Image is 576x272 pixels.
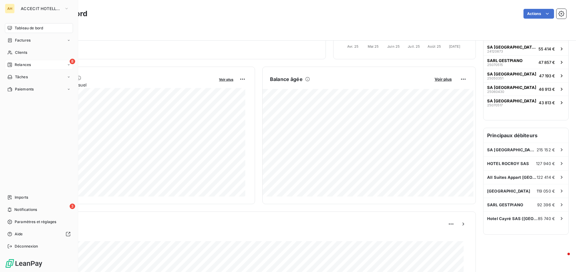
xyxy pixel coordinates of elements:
span: Déconnexion [15,244,38,249]
span: 92 396 € [537,202,555,207]
span: Relances [15,62,31,68]
span: Paiements [15,86,34,92]
span: 8 [70,59,75,64]
span: SA [GEOGRAPHIC_DATA] [487,45,536,50]
span: Tableau de bord [15,25,43,31]
span: 3 [70,204,75,209]
button: SA [GEOGRAPHIC_DATA]2412087355 414 € [483,42,568,55]
span: 24120873 [487,50,503,53]
span: [GEOGRAPHIC_DATA] [487,189,530,193]
iframe: Intercom live chat [555,251,570,266]
h6: Principaux débiteurs [483,128,568,143]
span: SA [GEOGRAPHIC_DATA] [487,85,536,90]
tspan: Avr. 25 [347,44,359,49]
img: Logo LeanPay [5,259,43,268]
span: Factures [15,38,31,43]
span: Imports [15,195,28,200]
span: 43 813 € [539,100,555,105]
button: Voir plus [433,76,454,82]
span: 85 740 € [538,216,555,221]
span: Voir plus [435,77,452,82]
span: SARL GESTPIANO [487,202,523,207]
span: HOTEL ROCROY SAS [487,161,529,166]
span: 122 414 € [537,175,555,180]
span: All Suites Appart [GEOGRAPHIC_DATA] - [487,175,537,180]
span: Chiffre d'affaires mensuel [35,82,215,88]
button: SA [GEOGRAPHIC_DATA]2507051743 813 € [483,96,568,109]
span: Paramètres et réglages [15,219,56,225]
span: 25070515 [487,63,503,67]
span: 47 193 € [539,73,555,78]
span: SA [GEOGRAPHIC_DATA] [487,98,536,103]
span: 215 152 € [537,147,555,152]
tspan: [DATE] [449,44,461,49]
button: SA [GEOGRAPHIC_DATA]2506043046 913 € [483,82,568,96]
span: 119 050 € [537,189,555,193]
button: Voir plus [217,76,235,82]
tspan: Juin 25 [387,44,400,49]
span: Hotel Cayré SAS ([GEOGRAPHIC_DATA]) [487,216,538,221]
button: SARL GESTPIANO2507051547 857 € [483,55,568,69]
span: 25050351 [487,76,503,80]
span: ACCECIT HOTELLERIE [21,6,62,11]
span: SARL GESTPIANO [487,58,523,63]
button: Actions [523,9,554,19]
span: 25060430 [487,90,504,94]
tspan: Mai 25 [368,44,379,49]
span: Aide [15,231,23,237]
tspan: Août 25 [428,44,441,49]
span: Tâches [15,74,28,80]
div: AH [5,4,15,13]
span: SA [GEOGRAPHIC_DATA] [487,72,536,76]
span: 55 414 € [538,46,555,51]
span: Clients [15,50,27,55]
span: 47 857 € [538,60,555,65]
span: SA [GEOGRAPHIC_DATA] [487,147,537,152]
span: Notifications [14,207,37,212]
span: 25070517 [487,103,503,107]
tspan: Juil. 25 [408,44,420,49]
a: Aide [5,229,73,239]
span: Voir plus [219,77,233,82]
h6: Balance âgée [270,75,303,83]
button: SA [GEOGRAPHIC_DATA]2505035147 193 € [483,69,568,82]
span: 46 913 € [539,87,555,92]
span: 127 940 € [536,161,555,166]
